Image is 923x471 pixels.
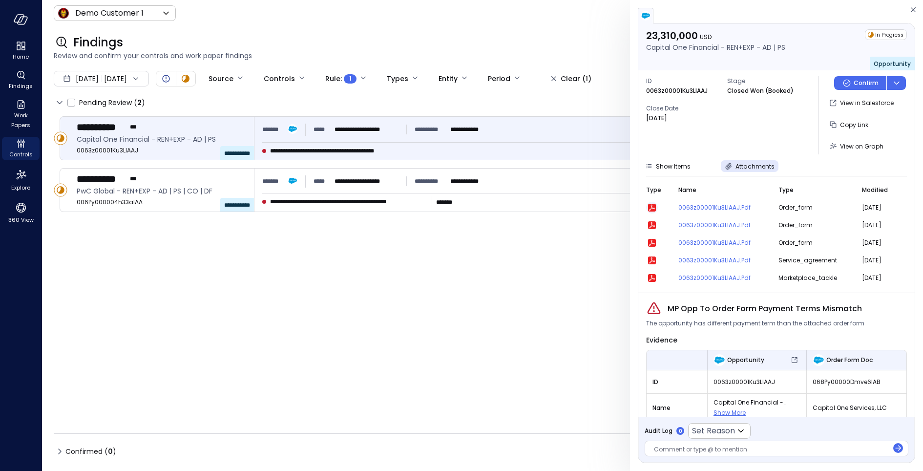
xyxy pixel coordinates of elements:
[325,70,357,87] div: Rule :
[778,185,794,195] span: Type
[641,160,694,172] button: Show Items
[8,215,34,225] span: 360 View
[840,142,883,150] span: View on Graph
[108,447,113,456] span: 0
[646,42,785,53] p: Capital One Financial - REN+EXP - AD | PS
[349,74,352,84] span: 1
[862,256,895,265] span: [DATE]
[735,162,775,171] span: Attachments
[641,11,650,21] img: salesforce
[813,403,901,413] span: Capital One Services, LLC
[874,60,911,68] span: Opportunity
[652,377,701,387] span: ID
[137,98,142,107] span: 2
[678,238,767,248] a: 0063z00001Ku3LlAAJ.pdf
[834,76,886,90] button: Confirm
[668,303,862,315] span: MP Opp To Order Form Payment Terms Mismatch
[678,203,767,213] a: 0063z00001Ku3LlAAJ.pdf
[854,78,879,88] p: Confirm
[652,403,701,413] span: Name
[73,35,123,50] span: Findings
[645,426,672,436] span: Audit Log
[77,146,246,155] span: 0063z00001Ku3LlAAJ
[778,203,851,213] span: order_form
[678,185,696,195] span: Name
[778,238,851,248] span: order_form
[862,185,888,195] span: Modified
[160,73,172,85] div: Open
[713,398,800,407] span: Capital One Financial - REN+EXP - AD | PS
[646,185,661,195] span: Type
[2,137,40,160] div: Controls
[692,425,735,437] p: Set Reason
[77,186,246,196] span: PwC Global - REN+EXP - AD | PS | CO | DF
[9,150,33,159] span: Controls
[865,29,907,40] div: In Progress
[180,73,191,85] div: In Progress
[834,76,906,90] div: Button group with a nested menu
[13,52,29,62] span: Home
[862,273,895,283] span: [DATE]
[840,98,894,108] p: View in Salesforce
[713,354,725,366] img: Opportunity
[656,162,691,171] span: Show Items
[387,70,408,87] div: Types
[2,199,40,226] div: 360 View
[678,256,767,265] a: 0063z00001Ku3LlAAJ.pdf
[79,95,145,110] span: Pending Review
[727,76,800,86] span: Stage
[9,81,33,91] span: Findings
[105,446,116,457] div: ( )
[727,355,764,365] span: Opportunity
[713,408,746,417] span: Show More
[54,131,67,145] div: In Progress
[813,377,901,387] span: 068Py00000Dmve6IAB
[778,273,851,283] span: marketplace_tackle
[2,68,40,92] div: Findings
[826,138,887,154] button: View on Graph
[209,70,233,87] div: Source
[77,197,246,207] span: 006Py000004h33aIAA
[826,116,872,133] button: Copy Link
[727,86,794,96] p: Closed Won (Booked)
[2,98,40,131] div: Work Papers
[862,238,895,248] span: [DATE]
[778,256,851,265] span: service_agreement
[264,70,295,87] div: Controls
[646,29,785,42] p: 23,310,000
[700,33,712,41] span: USD
[646,86,708,96] p: 0063z00001Ku3LlAAJ
[886,76,906,90] button: dropdown-icon-button
[543,70,599,87] button: Clear (1)
[721,160,778,172] button: Attachments
[826,355,873,365] span: Order Form Doc
[778,220,851,230] span: order_form
[11,183,30,193] span: Explore
[646,76,719,86] span: ID
[439,70,458,87] div: Entity
[862,220,895,230] span: [DATE]
[646,319,864,328] span: The opportunity has different payment term than the attached order form
[826,95,898,111] button: View in Salesforce
[713,377,800,387] span: 0063z00001Ku3LlAAJ
[862,203,895,213] span: [DATE]
[646,335,677,345] span: Evidence
[646,113,667,123] p: [DATE]
[54,50,911,61] span: Review and confirm your controls and work paper findings
[76,73,99,84] span: [DATE]
[646,104,719,113] span: Close Date
[488,70,510,87] div: Period
[2,166,40,193] div: Explore
[65,444,116,459] span: Confirmed
[678,220,767,230] span: 0063z00001Ku3LlAAJ.pdf
[6,110,36,130] span: Work Papers
[679,428,682,435] p: 0
[678,273,767,283] a: 0063z00001Ku3LlAAJ.pdf
[54,183,67,197] div: In Progress
[75,7,144,19] p: Demo Customer 1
